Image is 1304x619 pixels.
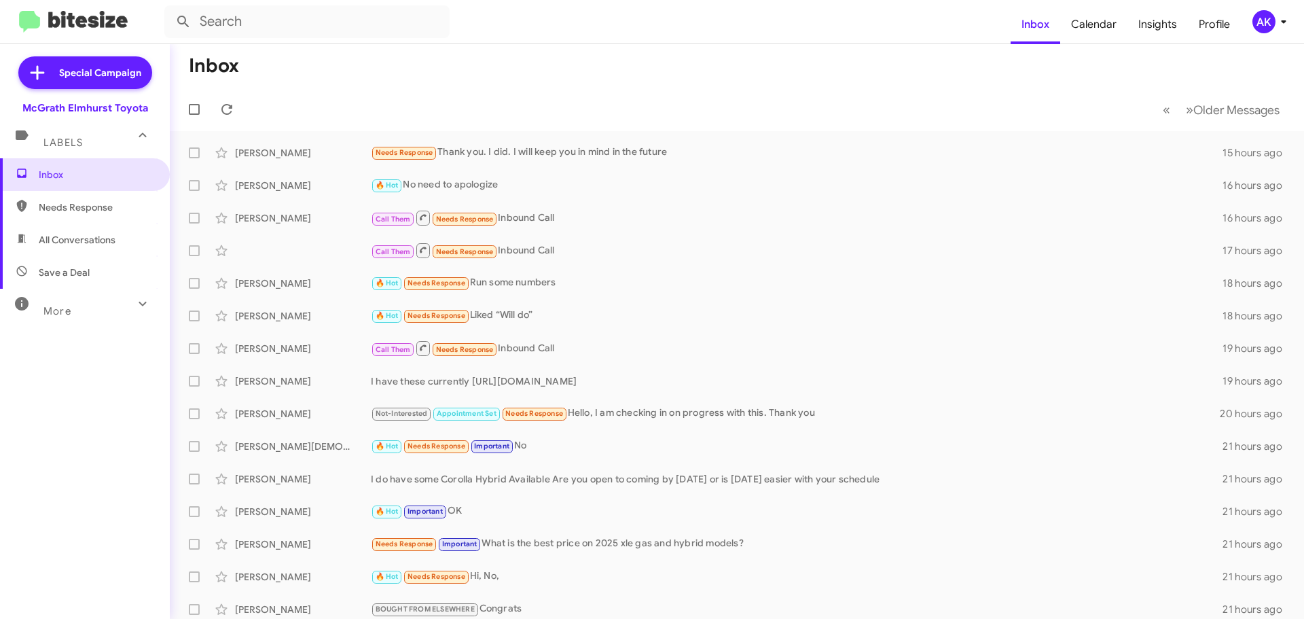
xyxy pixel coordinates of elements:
input: Search [164,5,450,38]
span: 🔥 Hot [376,311,399,320]
span: Needs Response [436,247,494,256]
a: Inbox [1011,5,1060,44]
span: Needs Response [407,572,465,581]
div: [PERSON_NAME][DEMOGRAPHIC_DATA] [235,440,371,453]
div: Congrats [371,601,1222,617]
span: Needs Response [436,215,494,224]
div: 20 hours ago [1220,407,1293,421]
div: Run some numbers [371,275,1222,291]
div: I do have some Corolla Hybrid Available Are you open to coming by [DATE] or is [DATE] easier with... [371,472,1222,486]
div: Hello, I am checking in on progress with this. Thank you [371,406,1220,421]
span: « [1163,101,1170,118]
div: Liked “Will do” [371,308,1222,323]
div: [PERSON_NAME] [235,277,371,290]
span: Needs Response [407,279,465,287]
a: Special Campaign [18,56,152,89]
button: Previous [1155,96,1178,124]
div: 19 hours ago [1222,342,1293,355]
span: Older Messages [1193,103,1280,118]
div: 18 hours ago [1222,277,1293,290]
div: 15 hours ago [1222,146,1293,160]
div: 16 hours ago [1222,179,1293,192]
a: Profile [1188,5,1241,44]
div: [PERSON_NAME] [235,537,371,551]
div: 18 hours ago [1222,309,1293,323]
span: Needs Response [376,540,433,548]
div: 21 hours ago [1222,440,1293,453]
div: 17 hours ago [1222,244,1293,258]
div: Inbound Call [371,209,1222,226]
div: [PERSON_NAME] [235,570,371,584]
div: AK [1252,10,1275,33]
span: Needs Response [376,148,433,157]
div: [PERSON_NAME] [235,374,371,388]
div: McGrath Elmhurst Toyota [22,101,148,115]
span: Inbox [39,168,154,181]
span: Needs Response [436,345,494,354]
div: 21 hours ago [1222,603,1293,616]
a: Calendar [1060,5,1127,44]
div: Inbound Call [371,340,1222,357]
div: [PERSON_NAME] [235,179,371,192]
a: Insights [1127,5,1188,44]
div: Inbound Call [371,242,1222,259]
span: 🔥 Hot [376,572,399,581]
div: [PERSON_NAME] [235,309,371,323]
span: Call Them [376,345,411,354]
span: Needs Response [407,311,465,320]
div: OK [371,503,1222,519]
span: Appointment Set [437,409,496,418]
div: [PERSON_NAME] [235,472,371,486]
div: [PERSON_NAME] [235,342,371,355]
span: » [1186,101,1193,118]
span: Call Them [376,215,411,224]
div: 21 hours ago [1222,570,1293,584]
span: Important [407,507,443,516]
div: [PERSON_NAME] [235,146,371,160]
button: Next [1178,96,1288,124]
span: 🔥 Hot [376,507,399,516]
nav: Page navigation example [1155,96,1288,124]
div: No [371,438,1222,454]
span: Needs Response [407,442,465,450]
button: AK [1241,10,1289,33]
div: [PERSON_NAME] [235,211,371,225]
span: Important [474,442,509,450]
span: 🔥 Hot [376,279,399,287]
span: All Conversations [39,233,115,247]
span: Labels [43,137,83,149]
span: 🔥 Hot [376,442,399,450]
span: More [43,305,71,317]
div: What is the best price on 2025 xle gas and hybrid models? [371,536,1222,552]
span: Special Campaign [59,66,141,79]
div: 21 hours ago [1222,472,1293,486]
span: Needs Response [39,200,154,214]
div: I have these currently [URL][DOMAIN_NAME] [371,374,1222,388]
div: Thank you. I did. I will keep you in mind in the future [371,145,1222,160]
div: 21 hours ago [1222,537,1293,551]
span: BOUGHT FROM ELSEWHERE [376,605,475,614]
div: Hi, No, [371,569,1222,584]
div: 21 hours ago [1222,505,1293,518]
h1: Inbox [189,55,239,77]
span: 🔥 Hot [376,181,399,190]
span: Needs Response [505,409,563,418]
span: Save a Deal [39,266,90,279]
div: 16 hours ago [1222,211,1293,225]
span: Call Them [376,247,411,256]
div: No need to apologize [371,177,1222,193]
div: 19 hours ago [1222,374,1293,388]
div: [PERSON_NAME] [235,505,371,518]
div: [PERSON_NAME] [235,407,371,421]
span: Important [442,540,477,548]
div: [PERSON_NAME] [235,603,371,616]
span: Not-Interested [376,409,428,418]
